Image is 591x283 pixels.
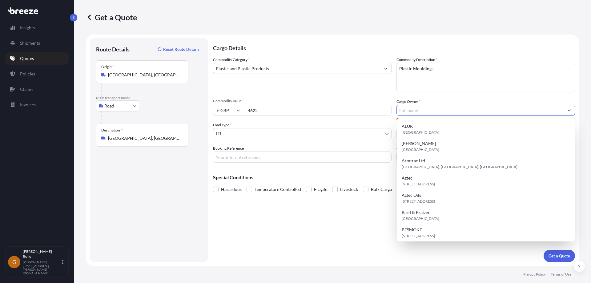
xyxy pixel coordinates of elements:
[163,46,199,52] p: Reset Route Details
[20,40,40,46] p: Shipments
[523,272,546,277] p: Privacy Policy
[402,209,430,216] span: Bard & Braizer
[101,64,115,69] div: Origin
[86,12,137,22] p: Get a Quote
[20,86,33,92] p: Claims
[213,38,575,57] p: Cargo Details
[23,260,61,275] p: [PERSON_NAME][EMAIL_ADDRESS][PERSON_NAME][DOMAIN_NAME]
[402,216,439,222] span: [GEOGRAPHIC_DATA]
[255,185,301,194] span: Temperature Controlled
[564,105,575,116] button: Show suggestions
[213,145,244,152] label: Booking Reference
[221,185,242,194] span: Hazardous
[96,95,202,100] p: Main transport mode
[396,145,418,152] label: Carrier Name
[20,25,35,31] p: Insights
[402,129,439,135] span: [GEOGRAPHIC_DATA]
[396,99,420,105] label: Cargo Owner
[96,46,130,53] p: Route Details
[549,253,570,259] p: Get a Quote
[402,181,435,187] span: [STREET_ADDRESS]
[402,147,439,153] span: [GEOGRAPHIC_DATA]
[402,158,425,164] span: Armtrac Ltd
[20,102,36,108] p: Invoices
[108,135,181,141] input: Destination
[20,55,34,62] p: Quotes
[244,105,392,116] input: Type amount
[371,185,392,194] span: Bulk Cargo
[101,128,123,133] div: Destination
[20,71,35,77] p: Policies
[397,105,564,116] input: Full name
[380,63,391,74] button: Show suggestions
[23,249,61,259] p: [PERSON_NAME] Rollo
[213,99,392,103] span: Commodity Value
[314,185,327,194] span: Fragile
[402,175,412,181] span: Aztec
[396,152,575,163] input: Enter name
[104,103,114,109] span: Road
[213,57,250,63] label: Commodity Category
[216,131,222,137] span: LTL
[213,122,231,128] span: Load Type
[340,185,358,194] span: Livestock
[402,227,422,233] span: BESMOKE
[402,233,435,239] span: [STREET_ADDRESS]
[213,152,392,163] input: Your internal reference
[96,100,139,111] button: Select transport
[402,164,517,170] span: [GEOGRAPHIC_DATA], [GEOGRAPHIC_DATA], [GEOGRAPHIC_DATA]
[402,192,421,198] span: Aztec Oils
[396,116,454,123] span: Please select or type cargo owner
[551,272,571,277] p: Terms of Use
[108,72,181,78] input: Origin
[213,175,575,180] p: Special Conditions
[396,122,575,127] span: Freight Cost
[402,123,413,129] span: ALUK
[12,259,16,265] span: G
[402,198,435,204] span: [STREET_ADDRESS]
[402,140,436,147] span: [PERSON_NAME]
[396,57,437,63] label: Commodity Description
[213,63,380,74] input: Select a commodity type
